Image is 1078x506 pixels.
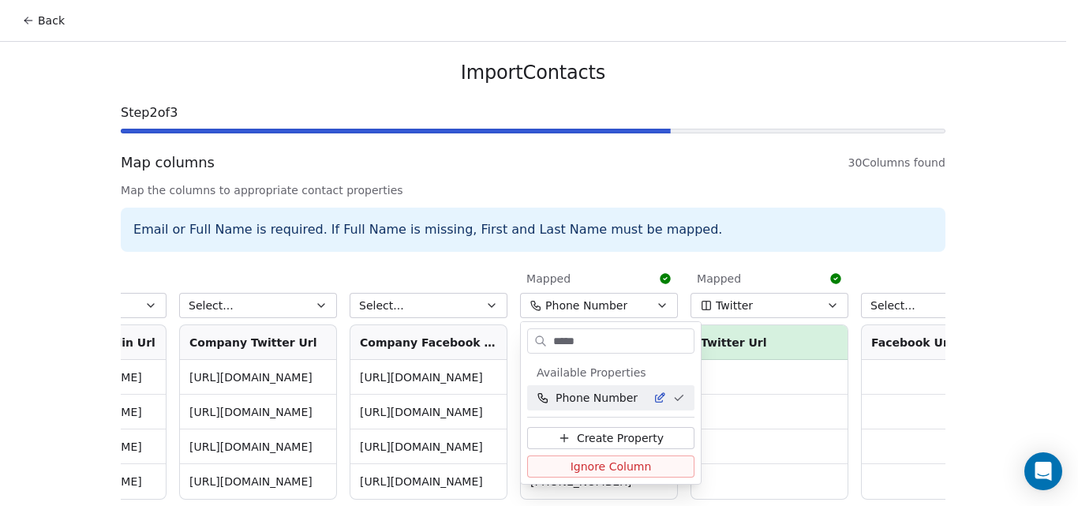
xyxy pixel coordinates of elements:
button: Create Property [527,427,694,449]
span: Ignore Column [571,459,652,474]
span: Phone Number [556,390,638,406]
span: Create Property [577,430,664,446]
button: Ignore Column [527,455,694,478]
span: Available Properties [537,365,646,380]
div: Suggestions [527,360,694,410]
